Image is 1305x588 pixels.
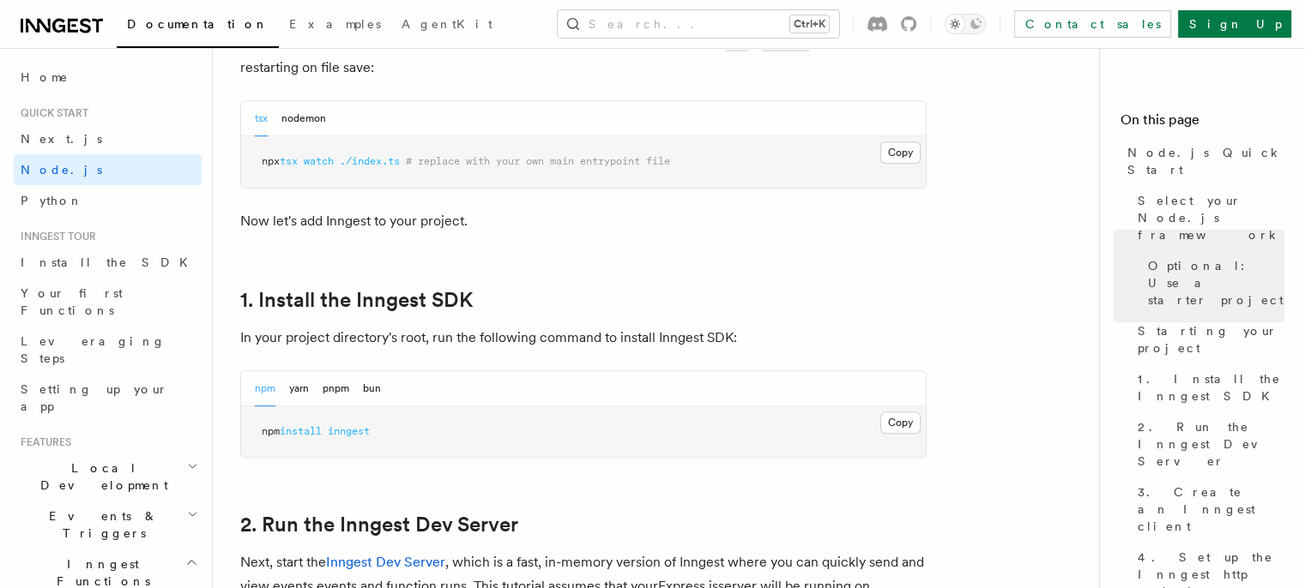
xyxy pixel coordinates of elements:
[262,425,280,437] span: npm
[1138,370,1284,405] span: 1. Install the Inngest SDK
[14,435,71,449] span: Features
[14,62,202,93] a: Home
[240,31,927,80] p: Start your server using your typical script. We recommend using something like or for automatical...
[280,425,322,437] span: install
[240,326,927,350] p: In your project directory's root, run the following command to install Inngest SDK:
[1138,192,1284,243] span: Select your Node.js framework
[328,425,370,437] span: inngest
[14,459,187,494] span: Local Development
[1141,250,1284,315] a: Optional: Use a starter project
[14,230,96,243] span: Inngest tour
[21,255,198,269] span: Install the SDK
[1014,10,1171,38] a: Contact sales
[21,163,102,177] span: Node.js
[255,371,275,406] button: npm
[1127,144,1284,178] span: Node.js Quick Start
[1121,137,1284,185] a: Node.js Quick Start
[725,37,749,51] code: tsx
[406,155,670,167] span: # replace with your own main entrypoint file
[1131,363,1284,411] a: 1. Install the Inngest SDK
[326,554,445,570] a: Inngest Dev Server
[240,288,473,312] a: 1. Install the Inngest SDK
[340,155,400,167] span: ./index.ts
[725,34,749,51] a: tsx
[240,513,518,537] a: 2. Run the Inngest Dev Server
[21,194,83,207] span: Python
[1121,110,1284,137] h4: On this page
[117,5,279,48] a: Documentation
[1178,10,1291,38] a: Sign Up
[304,155,334,167] span: watch
[1138,322,1284,357] span: Starting your project
[391,5,503,46] a: AgentKit
[1131,185,1284,250] a: Select your Node.js framework
[790,15,829,33] kbd: Ctrl+K
[558,10,839,38] button: Search...Ctrl+K
[14,326,202,374] a: Leveraging Steps
[1138,483,1284,535] span: 3. Create an Inngest client
[280,155,298,167] span: tsx
[402,17,492,31] span: AgentKit
[21,69,69,86] span: Home
[14,247,202,278] a: Install the SDK
[279,5,391,46] a: Examples
[262,155,280,167] span: npx
[289,17,381,31] span: Examples
[1148,257,1284,309] span: Optional: Use a starter project
[14,154,202,185] a: Node.js
[1131,411,1284,477] a: 2. Run the Inngest Dev Server
[880,411,921,434] button: Copy
[14,507,187,542] span: Events & Triggers
[363,371,381,406] button: bun
[762,34,810,51] a: nodemon
[1131,315,1284,363] a: Starting your project
[14,123,202,154] a: Next.js
[14,106,88,120] span: Quick start
[240,209,927,233] p: Now let's add Inngest to your project.
[880,141,921,164] button: Copy
[255,101,268,136] button: tsx
[762,37,810,51] code: nodemon
[21,382,168,413] span: Setting up your app
[945,14,986,34] button: Toggle dark mode
[21,334,166,365] span: Leveraging Steps
[1131,477,1284,542] a: 3. Create an Inngest client
[21,132,102,146] span: Next.js
[14,453,202,501] button: Local Development
[14,374,202,422] a: Setting up your app
[281,101,326,136] button: nodemon
[14,185,202,216] a: Python
[127,17,269,31] span: Documentation
[21,286,123,317] span: Your first Functions
[14,278,202,326] a: Your first Functions
[289,371,309,406] button: yarn
[14,501,202,549] button: Events & Triggers
[323,371,349,406] button: pnpm
[1138,418,1284,470] span: 2. Run the Inngest Dev Server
